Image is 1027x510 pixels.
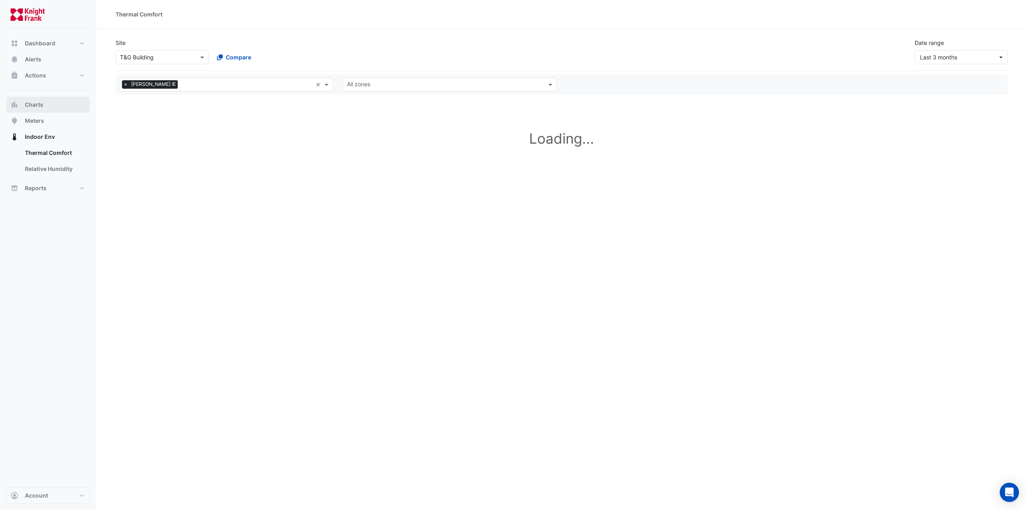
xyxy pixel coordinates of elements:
button: Alerts [6,51,90,67]
span: Indoor Env [25,133,55,141]
span: Alerts [25,55,41,63]
img: Company Logo [10,6,46,22]
app-icon: Meters [10,117,18,125]
app-icon: Reports [10,184,18,192]
div: All zones [346,80,370,90]
button: Last 3 months [915,50,1008,64]
span: Reports [25,184,47,192]
button: Account [6,488,90,504]
button: Charts [6,97,90,113]
div: Thermal Comfort [116,10,162,18]
span: Charts [25,101,43,109]
span: Clear [316,80,323,89]
a: Relative Humidity [18,161,90,177]
app-icon: Alerts [10,55,18,63]
span: Account [25,492,48,500]
span: Meters [25,117,44,125]
span: 01 Jul 25 - 30 Sep 25 [920,54,957,61]
button: Dashboard [6,35,90,51]
div: Indoor Env [6,145,90,180]
button: Meters [6,113,90,129]
span: × [122,80,129,88]
span: [PERSON_NAME] IE [129,80,178,88]
a: Thermal Comfort [18,145,90,161]
span: Actions [25,71,46,79]
app-icon: Actions [10,71,18,79]
app-icon: Charts [10,101,18,109]
button: Actions [6,67,90,83]
label: Date range [915,39,944,47]
span: Compare [226,53,251,61]
button: Reports [6,180,90,196]
app-icon: Indoor Env [10,133,18,141]
div: Open Intercom Messenger [1000,483,1019,502]
button: Compare [212,50,256,64]
button: Indoor Env [6,129,90,145]
h1: Loading... [116,104,1008,173]
app-icon: Dashboard [10,39,18,47]
label: Site [116,39,126,47]
span: Dashboard [25,39,55,47]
